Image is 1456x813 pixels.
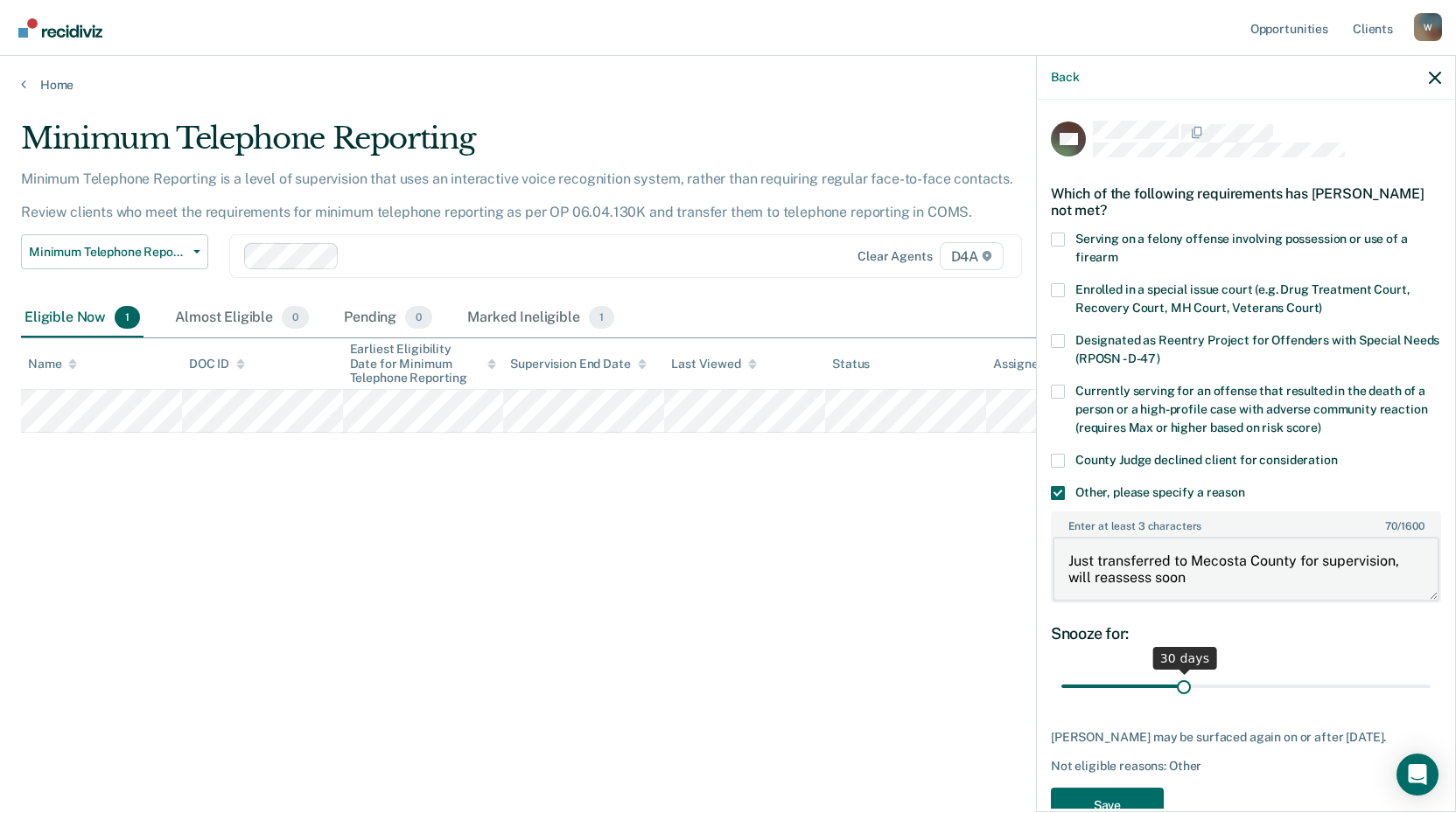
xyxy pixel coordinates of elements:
span: 1 [115,306,140,329]
span: 0 [405,306,432,329]
button: Profile dropdown button [1414,13,1442,41]
div: Earliest Eligibility Date for Minimum Telephone Reporting [350,342,497,386]
textarea: Just transferred to Mecosta County for supervision, will reassess soon [1053,537,1439,601]
button: Back [1051,70,1079,85]
span: Serving on a felony offense involving possession or use of a firearm [1075,232,1408,264]
span: Enrolled in a special issue court (e.g. Drug Treatment Court, Recovery Court, MH Court, Veterans ... [1075,282,1410,315]
span: Minimum Telephone Reporting [29,245,186,260]
div: Open Intercom Messenger [1396,754,1438,796]
div: Clear agents [857,249,932,264]
div: Pending [340,299,436,337]
div: Assigned to [993,357,1075,372]
div: 30 days [1153,647,1217,670]
div: Eligible Now [21,299,143,337]
div: [PERSON_NAME] may be surfaced again on or after [DATE]. [1051,730,1441,745]
div: W [1414,13,1442,41]
a: Home [21,77,1435,93]
span: 1 [589,306,614,329]
span: / 1600 [1385,520,1424,532]
div: Not eligible reasons: Other [1051,759,1441,774]
div: Last Viewed [671,357,756,372]
div: DOC ID [189,357,245,372]
div: Almost Eligible [171,299,312,337]
span: Other, please specify a reason [1075,485,1245,499]
div: Minimum Telephone Reporting [21,121,1113,170]
div: Snooze for: [1051,624,1441,643]
span: D4A [940,242,1004,270]
p: Minimum Telephone Reporting is a level of supervision that uses an interactive voice recognition ... [21,170,1013,220]
span: Designated as Reentry Project for Offenders with Special Needs (RPOSN - D-47) [1075,333,1439,365]
div: Status [832,357,870,372]
div: Which of the following requirements has [PERSON_NAME] not met? [1051,171,1441,233]
span: 70 [1385,520,1397,532]
div: Name [28,357,77,372]
div: Supervision End Date [510,357,646,372]
span: Currently serving for an offense that resulted in the death of a person or a high-profile case wi... [1075,384,1427,434]
span: 0 [282,306,309,329]
label: Enter at least 3 characters [1053,513,1439,532]
img: Recidiviz [18,18,102,38]
span: County Judge declined client for consideration [1075,453,1338,467]
div: Marked Ineligible [464,299,618,337]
